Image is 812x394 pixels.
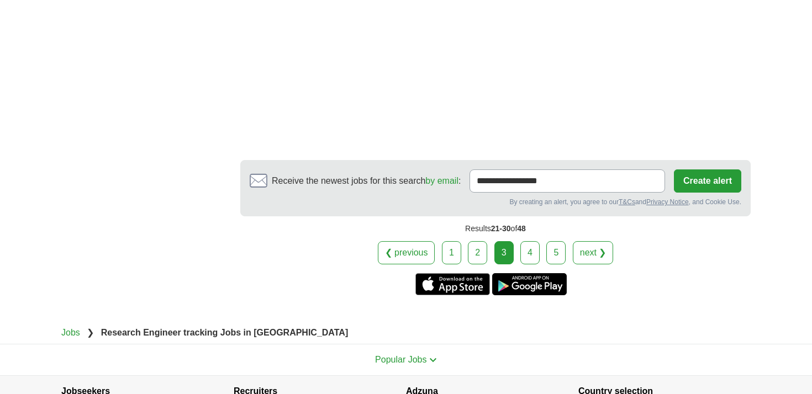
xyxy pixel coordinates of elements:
[619,198,635,206] a: T&Cs
[61,328,80,337] a: Jobs
[646,198,689,206] a: Privacy Notice
[250,197,741,207] div: By creating an alert, you agree to our and , and Cookie Use.
[429,358,437,363] img: toggle icon
[240,216,751,241] div: Results of
[546,241,566,264] a: 5
[87,328,94,337] span: ❯
[378,241,435,264] a: ❮ previous
[375,355,426,364] span: Popular Jobs
[425,176,458,185] a: by email
[442,241,461,264] a: 1
[573,241,614,264] a: next ❯
[491,224,511,233] span: 21-30
[101,328,349,337] strong: Research Engineer tracking Jobs in [GEOGRAPHIC_DATA]
[415,273,490,295] a: Get the iPhone app
[517,224,526,233] span: 48
[468,241,487,264] a: 2
[674,169,741,193] button: Create alert
[520,241,540,264] a: 4
[494,241,514,264] div: 3
[492,273,567,295] a: Get the Android app
[272,174,461,188] span: Receive the newest jobs for this search :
